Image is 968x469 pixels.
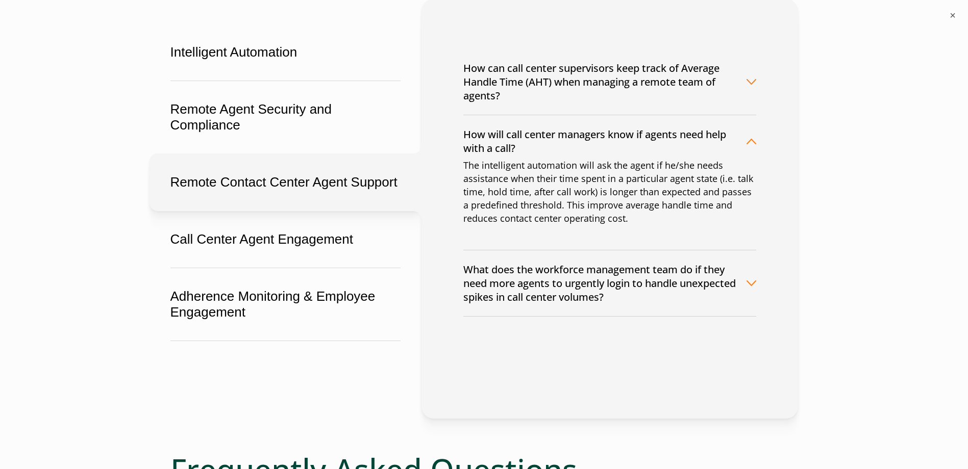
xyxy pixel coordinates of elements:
button: Adherence Monitoring & Employee Engagement [150,268,421,341]
button: What does the workforce management team do if they need more agents to urgently login to handle u... [463,250,756,316]
button: How will call center managers know if agents need help with a call? [463,115,756,167]
button: × [948,10,958,20]
button: How can call center supervisors keep track of Average Handle Time (AHT) when managing a remote te... [463,49,756,115]
button: Intelligent Automation [150,23,421,81]
button: Remote Agent Security and Compliance [150,81,421,154]
button: Remote Contact Center Agent Support [150,153,421,211]
span: The intelligent automation will ask the agent if he/she needs assistance when their time spent in... [463,159,753,224]
button: Call Center Agent Engagement [150,211,421,268]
